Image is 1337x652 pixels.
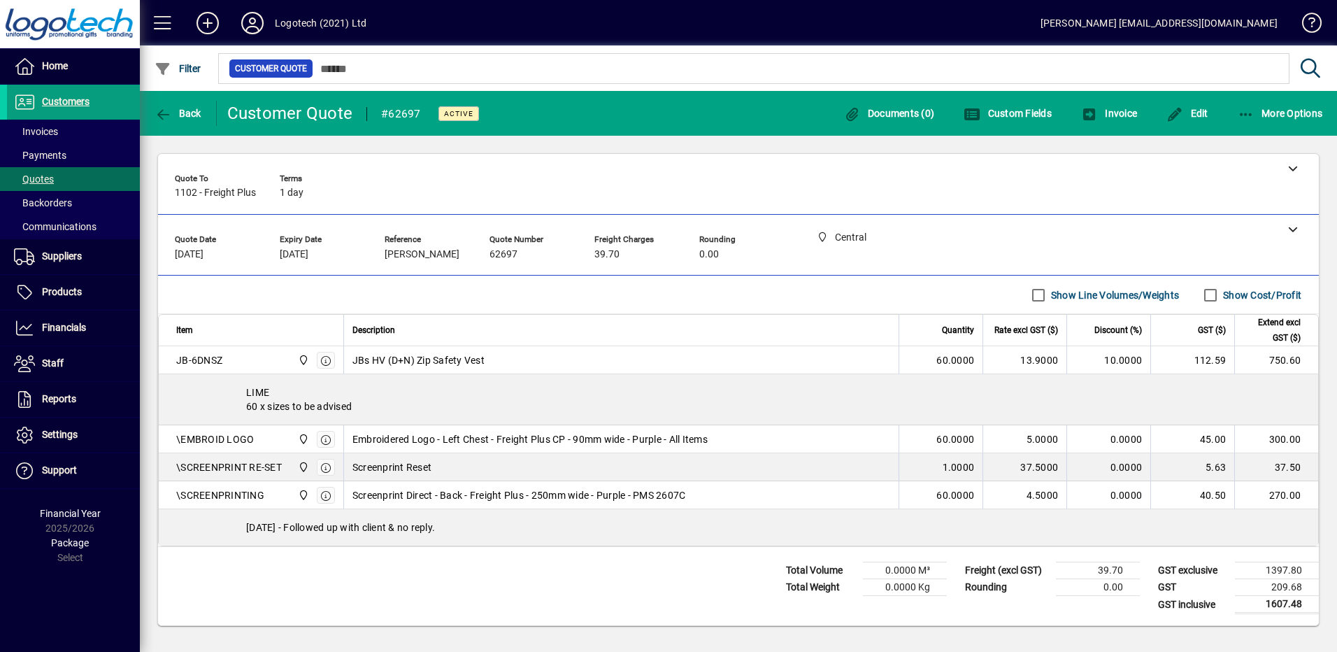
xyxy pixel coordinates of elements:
span: Home [42,60,68,71]
span: 60.0000 [936,353,974,367]
app-page-header-button: Back [140,101,217,126]
button: Edit [1163,101,1212,126]
div: 4.5000 [992,488,1058,502]
button: Invoice [1078,101,1141,126]
a: Financials [7,311,140,346]
td: 300.00 [1234,425,1318,453]
span: Customers [42,96,90,107]
td: Freight (excl GST) [958,562,1056,579]
span: 1.0000 [943,460,975,474]
a: Suppliers [7,239,140,274]
td: 5.63 [1150,453,1234,481]
span: Central [294,432,310,447]
span: Financial Year [40,508,101,519]
td: 0.0000 Kg [863,579,947,596]
div: JB-6DNSZ [176,353,222,367]
td: Total Weight [779,579,863,596]
span: Active [444,109,473,118]
div: 5.0000 [992,432,1058,446]
button: Back [151,101,205,126]
span: Communications [14,221,96,232]
td: 1397.80 [1235,562,1319,579]
td: 40.50 [1150,481,1234,509]
span: Reports [42,393,76,404]
span: Settings [42,429,78,440]
span: Central [294,353,310,368]
td: 0.0000 M³ [863,562,947,579]
span: 60.0000 [936,432,974,446]
td: 0.00 [1056,579,1140,596]
span: Documents (0) [843,108,934,119]
span: 60.0000 [936,488,974,502]
button: Profile [230,10,275,36]
span: Support [42,465,77,476]
div: [DATE] - Followed up with client & no reply. [159,509,1318,546]
button: Documents (0) [840,101,938,126]
a: Invoices [7,120,140,143]
button: Filter [151,56,205,81]
a: Payments [7,143,140,167]
div: Logotech (2021) Ltd [275,12,366,34]
a: Home [7,49,140,84]
span: [PERSON_NAME] [385,249,459,260]
span: Financials [42,322,86,333]
div: \SCREENPRINT RE-SET [176,460,282,474]
span: [DATE] [175,249,203,260]
td: GST [1151,579,1235,596]
div: Customer Quote [227,102,353,125]
div: [PERSON_NAME] [EMAIL_ADDRESS][DOMAIN_NAME] [1041,12,1278,34]
span: GST ($) [1198,323,1226,338]
span: Edit [1166,108,1208,119]
td: 37.50 [1234,453,1318,481]
span: [DATE] [280,249,308,260]
span: 62697 [489,249,517,260]
td: GST exclusive [1151,562,1235,579]
div: 13.9000 [992,353,1058,367]
a: Communications [7,215,140,239]
a: Products [7,275,140,310]
td: 39.70 [1056,562,1140,579]
td: Total Volume [779,562,863,579]
span: 39.70 [594,249,620,260]
td: 0.0000 [1066,453,1150,481]
span: Discount (%) [1094,323,1142,338]
span: Filter [155,63,201,74]
td: 209.68 [1235,579,1319,596]
a: Quotes [7,167,140,191]
td: 750.60 [1234,346,1318,374]
span: Rate excl GST ($) [994,323,1058,338]
span: Embroidered Logo - Left Chest - Freight Plus CP - 90mm wide - Purple - All Items [352,432,708,446]
label: Show Line Volumes/Weights [1048,288,1179,302]
span: More Options [1238,108,1323,119]
td: 0.0000 [1066,481,1150,509]
span: Back [155,108,201,119]
span: 1102 - Freight Plus [175,187,256,199]
span: Item [176,323,193,338]
span: Package [51,537,89,548]
label: Show Cost/Profit [1220,288,1301,302]
span: Staff [42,357,64,369]
span: Products [42,286,82,297]
div: \EMBROID LOGO [176,432,254,446]
span: Backorders [14,197,72,208]
a: Backorders [7,191,140,215]
span: 1 day [280,187,303,199]
span: Description [352,323,395,338]
span: Custom Fields [964,108,1052,119]
td: 270.00 [1234,481,1318,509]
span: Invoices [14,126,58,137]
td: GST inclusive [1151,596,1235,614]
span: Screenprint Reset [352,460,431,474]
a: Reports [7,382,140,417]
span: Central [294,460,310,475]
button: Custom Fields [960,101,1055,126]
span: Screenprint Direct - Back - Freight Plus - 250mm wide - Purple - PMS 2607C [352,488,686,502]
span: 0.00 [699,249,719,260]
td: 1607.48 [1235,596,1319,614]
span: Payments [14,150,66,161]
div: #62697 [381,103,421,125]
span: Central [294,488,310,503]
td: 45.00 [1150,425,1234,453]
div: 37.5000 [992,460,1058,474]
span: JBs HV (D+N) Zip Safety Vest [352,353,485,367]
